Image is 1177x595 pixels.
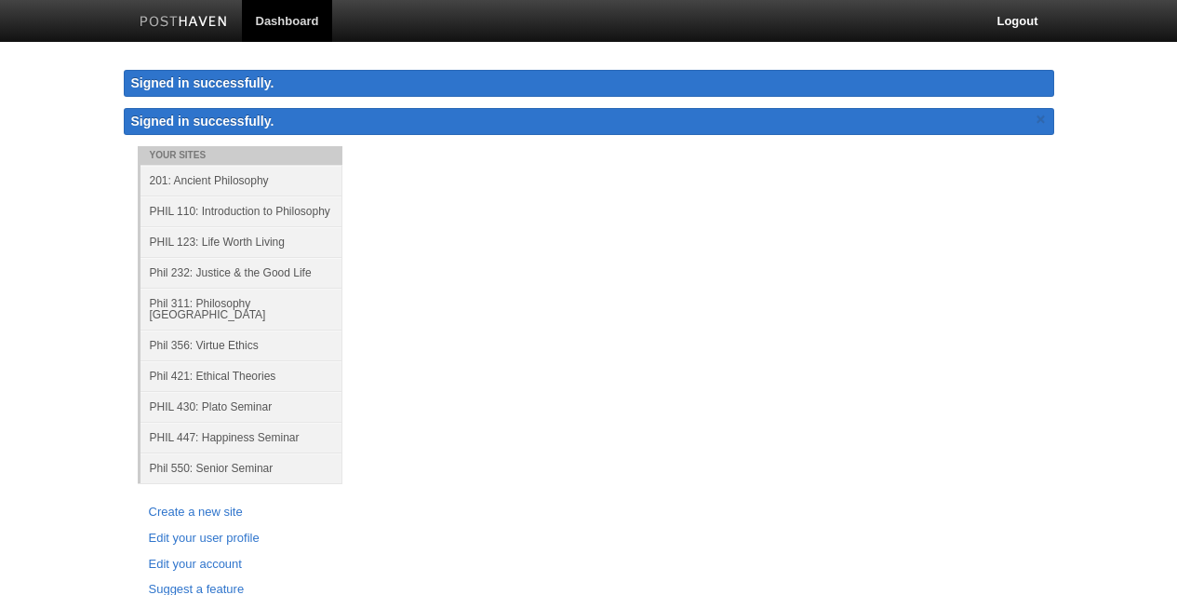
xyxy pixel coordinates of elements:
div: Signed in successfully. [124,70,1054,97]
a: Phil 311: Philosophy [GEOGRAPHIC_DATA] [140,288,342,330]
a: 201: Ancient Philosophy [140,165,342,196]
a: Phil 356: Virtue Ethics [140,330,342,360]
a: PHIL 430: Plato Seminar [140,391,342,422]
a: Phil 232: Justice & the Good Life [140,257,342,288]
a: Create a new site [149,503,331,522]
a: Edit your user profile [149,529,331,548]
li: Your Sites [138,146,342,165]
a: Edit your account [149,555,331,575]
img: Posthaven-bar [140,16,228,30]
a: PHIL 447: Happiness Seminar [140,422,342,453]
a: PHIL 110: Introduction to Philosophy [140,196,342,226]
a: Phil 550: Senior Seminar [140,453,342,483]
a: PHIL 123: Life Worth Living [140,226,342,257]
span: Signed in successfully. [131,114,274,128]
a: Phil 421: Ethical Theories [140,360,342,391]
a: × [1033,108,1050,131]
